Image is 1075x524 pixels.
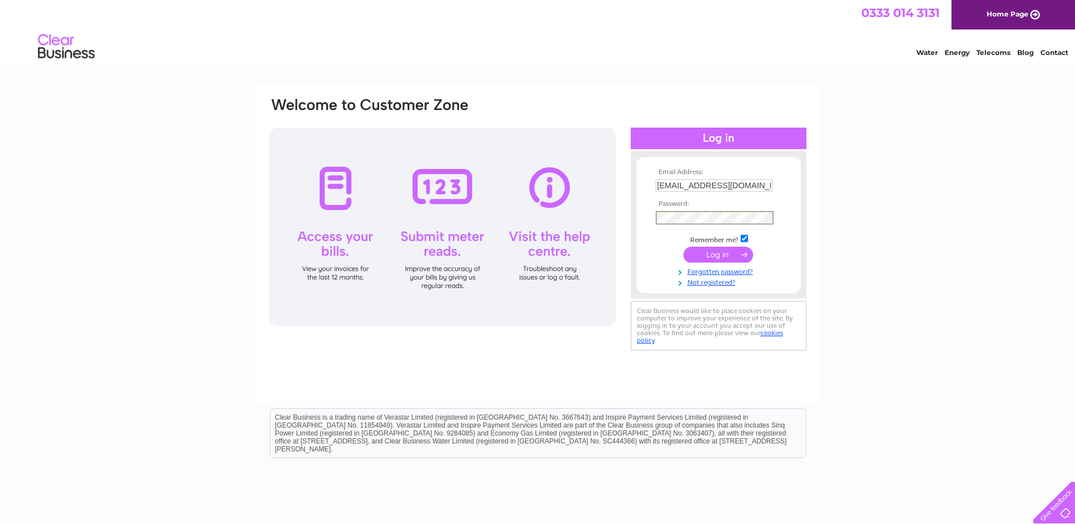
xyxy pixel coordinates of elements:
a: Water [916,48,938,57]
a: Forgotten password? [656,265,784,276]
a: Telecoms [976,48,1010,57]
div: Clear Business would like to place cookies on your computer to improve your experience of the sit... [631,301,806,350]
div: Clear Business is a trading name of Verastar Limited (registered in [GEOGRAPHIC_DATA] No. 3667643... [270,6,806,55]
th: Password: [653,200,784,208]
input: Submit [683,247,753,263]
th: Email Address: [653,168,784,176]
a: Contact [1040,48,1068,57]
a: Not registered? [656,276,784,287]
a: Blog [1017,48,1034,57]
a: cookies policy [637,329,783,344]
img: logo.png [37,29,95,64]
a: 0333 014 3131 [861,6,940,20]
a: Energy [945,48,970,57]
td: Remember me? [653,233,784,244]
